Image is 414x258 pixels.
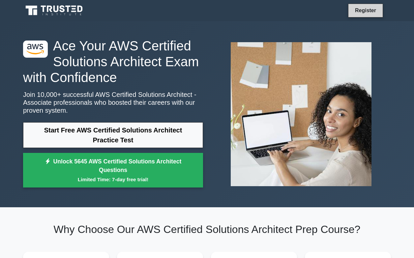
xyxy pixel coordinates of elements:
h2: Why Choose Our AWS Certified Solutions Architect Prep Course? [23,223,391,236]
h1: Ace Your AWS Certified Solutions Architect Exam with Confidence [23,38,203,85]
small: Limited Time: 7-day free trial! [31,176,195,183]
a: Unlock 5645 AWS Certified Solutions Architect QuestionsLimited Time: 7-day free trial! [23,153,203,188]
p: Join 10,000+ successful AWS Certified Solutions Architect - Associate professionals who boosted t... [23,91,203,114]
a: Register [351,6,380,14]
a: Start Free AWS Certified Solutions Architect Practice Test [23,122,203,148]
